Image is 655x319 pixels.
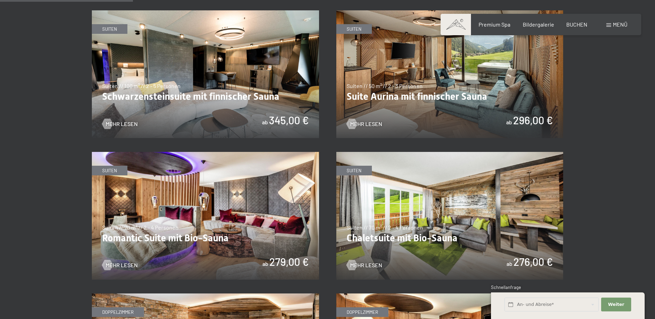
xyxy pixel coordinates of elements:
[336,11,564,15] a: Suite Aurina mit finnischer Sauna
[336,294,564,298] a: Suite Deluxe mit Sauna
[566,21,587,28] a: BUCHEN
[479,21,510,28] a: Premium Spa
[350,120,382,128] span: Mehr Lesen
[102,120,138,128] a: Mehr Lesen
[92,152,319,156] a: Romantic Suite mit Bio-Sauna
[601,298,631,312] button: Weiter
[336,152,564,280] img: Chaletsuite mit Bio-Sauna
[613,21,627,28] span: Menü
[523,21,554,28] a: Bildergalerie
[336,152,564,156] a: Chaletsuite mit Bio-Sauna
[350,261,382,269] span: Mehr Lesen
[92,11,319,15] a: Schwarzensteinsuite mit finnischer Sauna
[491,284,521,290] span: Schnellanfrage
[608,301,624,308] span: Weiter
[336,10,564,138] img: Suite Aurina mit finnischer Sauna
[347,120,382,128] a: Mehr Lesen
[106,261,138,269] span: Mehr Lesen
[347,261,382,269] a: Mehr Lesen
[106,120,138,128] span: Mehr Lesen
[92,10,319,138] img: Schwarzensteinsuite mit finnischer Sauna
[92,294,319,298] a: Nature Suite mit Sauna
[102,261,138,269] a: Mehr Lesen
[92,152,319,280] img: Romantic Suite mit Bio-Sauna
